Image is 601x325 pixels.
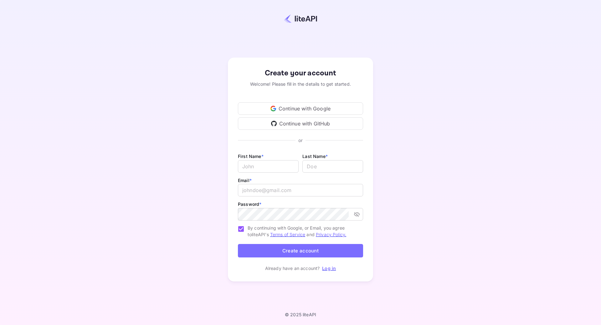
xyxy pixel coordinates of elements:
div: Create your account [238,68,363,79]
input: Doe [302,160,363,173]
img: liteapi [284,14,317,23]
label: Email [238,178,252,183]
a: Privacy Policy. [316,232,346,237]
input: John [238,160,299,173]
a: Terms of Service [270,232,305,237]
a: Log in [322,266,336,271]
input: johndoe@gmail.com [238,184,363,196]
label: Last Name [302,154,328,159]
label: Password [238,201,261,207]
button: Create account [238,244,363,257]
div: Continue with Google [238,102,363,115]
p: Already have an account? [265,265,320,272]
label: First Name [238,154,264,159]
button: toggle password visibility [351,209,362,220]
div: Continue with GitHub [238,117,363,130]
div: Welcome! Please fill in the details to get started. [238,81,363,87]
p: © 2025 liteAPI [285,312,316,317]
span: By continuing with Google, or Email, you agree to liteAPI's and [248,225,358,238]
